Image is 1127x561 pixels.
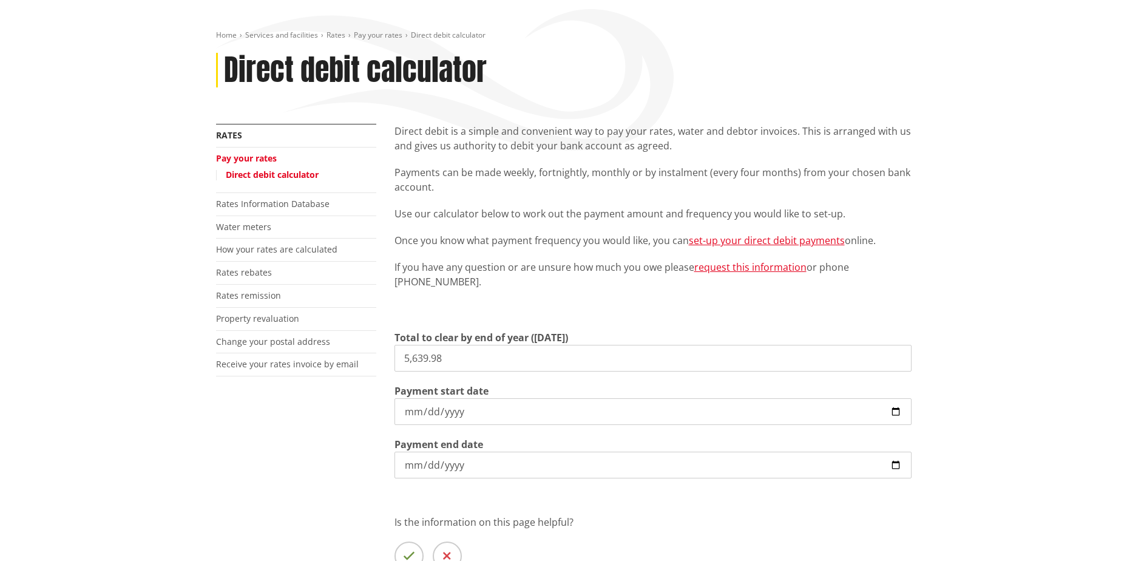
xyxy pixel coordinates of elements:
[394,515,912,529] p: Is the information on this page helpful?
[394,384,489,398] label: Payment start date
[394,233,912,248] p: Once you know what payment frequency you would like, you can online.
[216,267,272,278] a: Rates rebates
[216,198,330,209] a: Rates Information Database
[216,30,237,40] a: Home
[411,30,486,40] span: Direct debit calculator
[394,124,912,153] p: Direct debit is a simple and convenient way to pay your rates, water and debtor invoices. This is...
[394,437,483,452] label: Payment end date
[216,30,912,41] nav: breadcrumb
[216,336,330,347] a: Change your postal address
[226,169,319,180] a: Direct debit calculator
[216,243,337,255] a: How your rates are calculated
[689,234,845,247] a: set-up your direct debit payments
[394,165,912,194] p: Payments can be made weekly, fortnightly, monthly or by instalment (every four months) from your ...
[394,330,568,345] label: Total to clear by end of year ([DATE])
[216,221,271,233] a: Water meters
[224,53,487,88] h1: Direct debit calculator
[216,129,242,141] a: Rates
[216,313,299,324] a: Property revaluation
[394,206,912,221] p: Use our calculator below to work out the payment amount and frequency you would like to set-up.
[1071,510,1115,554] iframe: Messenger Launcher
[216,358,359,370] a: Receive your rates invoice by email
[216,290,281,301] a: Rates remission
[216,152,277,164] a: Pay your rates
[245,30,318,40] a: Services and facilities
[354,30,402,40] a: Pay your rates
[394,260,912,289] p: If you have any question or are unsure how much you owe please or phone [PHONE_NUMBER].
[327,30,345,40] a: Rates
[694,260,807,274] a: request this information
